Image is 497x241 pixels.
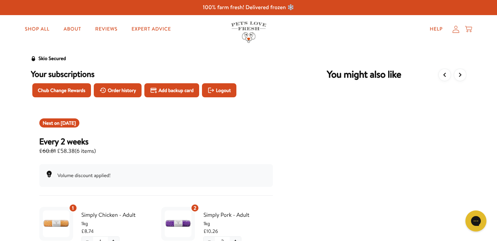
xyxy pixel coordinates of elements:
[43,119,76,126] span: Next on
[144,83,199,97] button: Add backup card
[61,119,76,126] span: Sep 9, 2025 (Europe/London)
[39,146,96,156] span: £58.38 ( 6 items )
[39,118,79,128] div: Shipment 2025-09-08T23:00:00+00:00
[203,227,218,235] span: £10.26
[327,69,401,81] h2: You might also want to add a one time order to your subscription.
[72,204,74,212] span: 1
[462,208,490,234] iframe: Gorgias live chat messenger
[39,54,66,63] div: Skio Secured
[69,204,77,212] div: 1 units of item: Simply Chicken - Adult
[38,86,85,94] span: Chub Change Rewards
[203,220,273,227] span: 1kg
[58,172,111,179] span: Volume discount applied!
[58,22,87,36] a: About
[231,21,266,43] img: Pets Love Fresh
[31,69,281,79] h3: Your subscriptions
[81,210,151,220] span: Simply Chicken - Adult
[158,86,194,94] span: Add backup card
[191,204,199,212] div: 2 units of item: Simply Pork - Adult
[90,22,123,36] a: Reviews
[39,136,96,146] h3: Every 2 weeks
[94,83,142,97] button: Order history
[81,220,151,227] span: 1kg
[43,210,70,237] img: Simply Chicken - Adult
[165,210,191,237] img: Simply Pork - Adult
[454,69,466,81] button: View more items
[438,69,451,81] button: View previous items
[19,22,55,36] a: Shop All
[32,83,91,97] button: Chub Change Rewards
[126,22,176,36] a: Expert Advice
[39,147,56,155] s: £60.81
[202,83,236,97] button: Logout
[203,210,273,220] span: Simply Pork - Adult
[194,204,196,212] span: 2
[216,86,231,94] span: Logout
[31,56,36,61] svg: Security
[108,86,136,94] span: Order history
[31,54,66,69] a: Skio Secured
[424,22,449,36] a: Help
[39,136,273,156] div: Subscription for 6 items with cost £58.38. Renews Every 2 weeks
[81,227,94,235] span: £8.74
